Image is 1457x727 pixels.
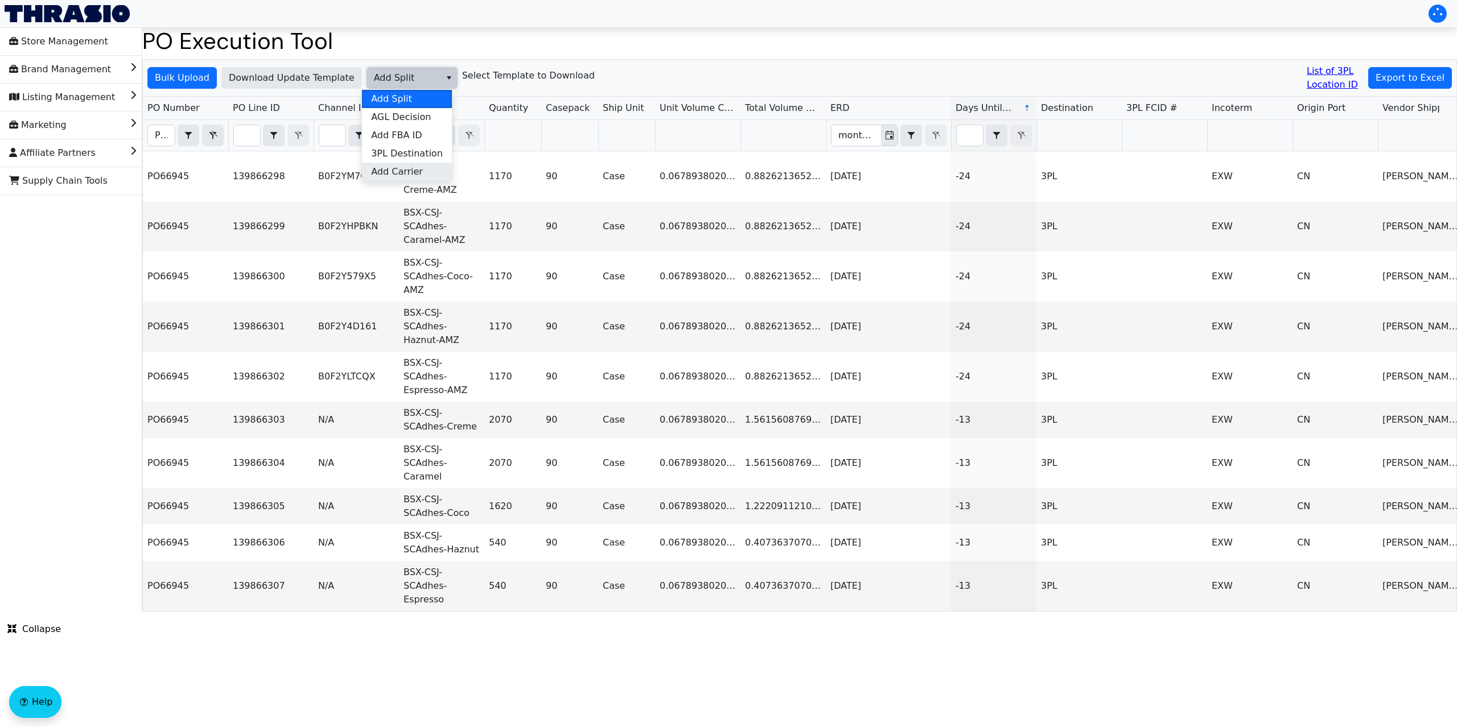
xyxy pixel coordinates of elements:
span: 3PL Destination [371,147,443,160]
td: 0.06789380201857599 [655,561,740,611]
td: 0.06789380201857599 [655,402,740,438]
td: 90 [541,402,598,438]
span: ERD [830,101,850,115]
td: -24 [951,201,1036,251]
td: 0.8826213652282 [740,352,826,402]
td: 3PL [1036,201,1122,251]
td: EXW [1207,438,1293,488]
button: select [349,125,369,146]
td: CN [1293,201,1378,251]
td: PO66945 [143,251,228,301]
td: 0.8826213652282 [740,151,826,201]
td: 3PL [1036,561,1122,611]
button: select [178,125,199,146]
th: Filter [143,120,228,151]
td: 2070 [484,438,541,488]
span: PO Line ID [233,101,280,115]
td: B0F2YM7GN2 [314,151,399,201]
button: Help floatingactionbutton [9,686,61,718]
td: Case [598,251,655,301]
td: N/A [314,561,399,611]
th: Filter [826,120,951,151]
td: 90 [541,561,598,611]
td: Case [598,488,655,524]
span: Choose Operator [900,125,922,146]
td: N/A [314,488,399,524]
td: 0.06789380201857599 [655,438,740,488]
td: PO66945 [143,301,228,352]
td: 90 [541,352,598,402]
td: 3PL [1036,151,1122,201]
td: N/A [314,524,399,561]
td: Case [598,352,655,402]
td: CN [1293,151,1378,201]
td: 0.06789380201857599 [655,524,740,561]
span: AGL Decision [371,110,431,124]
td: BSX-CSJ-SCAdhes-Creme [399,402,484,438]
td: PO66945 [143,524,228,561]
td: 1.2220911210852 [740,488,826,524]
td: 0.06789380201857599 [655,151,740,201]
td: -24 [951,301,1036,352]
span: Supply Chain Tools [9,172,108,190]
span: Channel ID [318,101,368,115]
td: -13 [951,402,1036,438]
td: PO66945 [143,151,228,201]
span: Help [32,695,52,709]
span: Destination [1041,101,1093,115]
button: Download Update Template [221,67,362,89]
td: PO66945 [143,488,228,524]
td: 3PL [1036,524,1122,561]
td: -13 [951,488,1036,524]
input: Filter [234,125,260,146]
a: List of 3PL Location ID [1307,64,1364,92]
td: BSX-CSJ-SCAdhes-Coco [399,488,484,524]
td: Case [598,151,655,201]
td: 139866306 [228,524,314,561]
td: [DATE] [826,251,951,301]
span: Add Split [374,71,434,85]
td: [DATE] [826,488,951,524]
td: 90 [541,488,598,524]
td: -24 [951,352,1036,402]
button: select [986,125,1007,146]
input: Filter [319,125,345,146]
td: 1170 [484,251,541,301]
td: BSX-CSJ-SCAdhes-Espresso [399,561,484,611]
td: Case [598,438,655,488]
td: [DATE] [826,352,951,402]
td: EXW [1207,251,1293,301]
td: 139866299 [228,201,314,251]
td: Case [598,201,655,251]
td: 90 [541,251,598,301]
button: Toggle calendar [881,125,898,146]
td: [DATE] [826,201,951,251]
span: Quantity [489,101,528,115]
span: Choose Operator [348,125,370,146]
td: BSX-CSJ-SCAdhes-Espresso-AMZ [399,352,484,402]
td: -13 [951,438,1036,488]
td: 139866300 [228,251,314,301]
td: 139866307 [228,561,314,611]
td: CN [1293,438,1378,488]
span: Affiliate Partners [9,144,96,162]
button: Export to Excel [1368,67,1452,89]
td: 139866298 [228,151,314,201]
td: BSX-CSJ-SCAdhes-Haznut [399,524,484,561]
td: 0.8826213652282 [740,251,826,301]
td: BSX-CSJ-SCAdhes-Caramel-AMZ [399,201,484,251]
td: [DATE] [826,301,951,352]
td: 0.06789380201857599 [655,301,740,352]
td: CN [1293,524,1378,561]
span: Casepack [546,101,590,115]
td: 540 [484,561,541,611]
th: Filter [314,120,399,151]
td: 139866303 [228,402,314,438]
td: 0.06789380201857599 [655,488,740,524]
td: CN [1293,301,1378,352]
td: EXW [1207,352,1293,402]
span: Choose Operator [263,125,285,146]
button: Bulk Upload [147,67,217,89]
td: -24 [951,251,1036,301]
span: Marketing [9,116,67,134]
